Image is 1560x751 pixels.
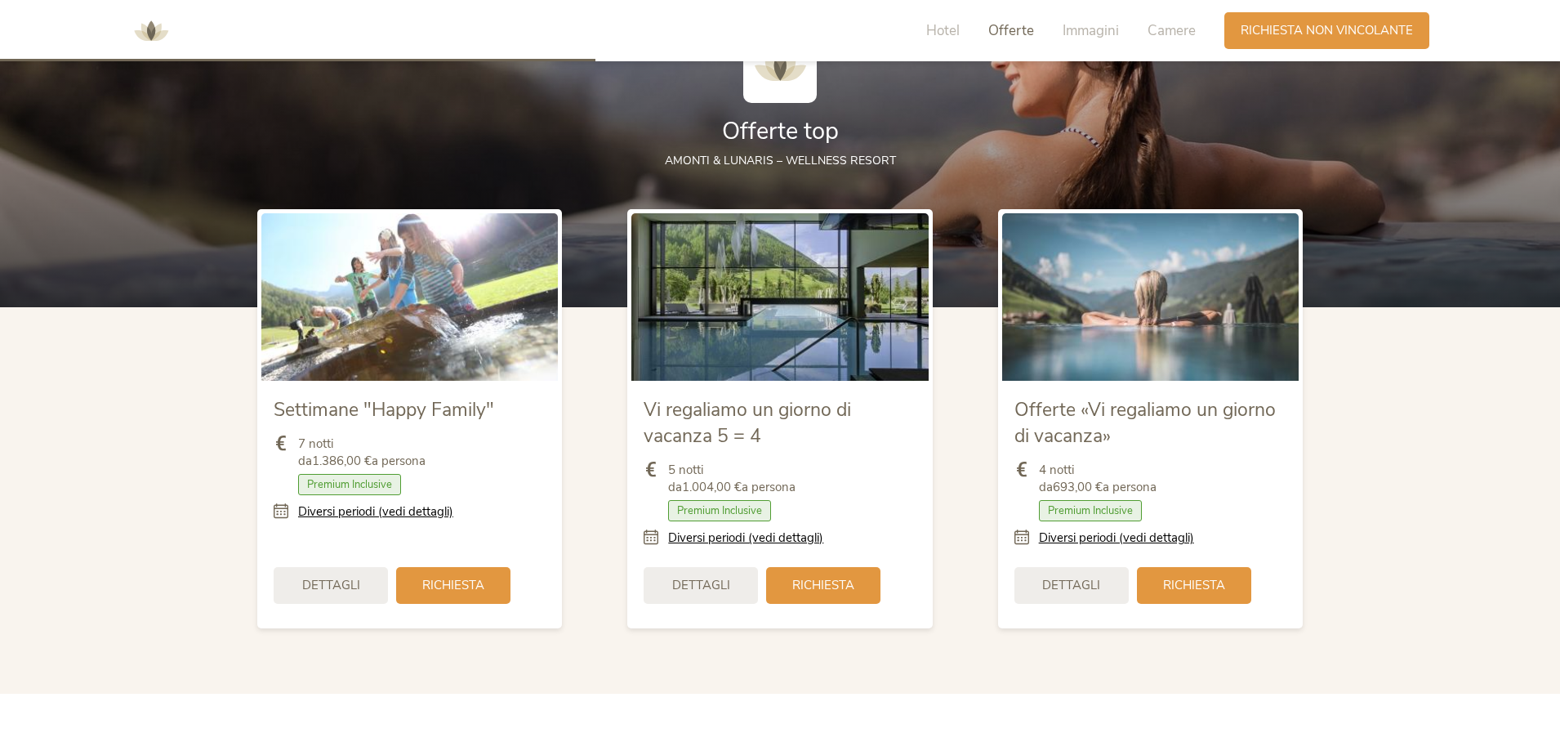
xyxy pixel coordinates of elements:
[312,453,372,469] b: 1.386,00 €
[926,21,960,40] span: Hotel
[1039,530,1194,547] a: Diversi periodi (vedi dettagli)
[127,7,176,56] img: AMONTI & LUNARIS Wellnessresort
[988,21,1034,40] span: Offerte
[668,462,796,496] span: 5 notti da a persona
[261,213,558,380] img: Settimane "Happy Family"
[1014,397,1276,449] span: Offerte «Vi regaliamo un giorno di vacanza»
[682,479,742,495] b: 1.004,00 €
[274,397,494,422] span: Settimane "Happy Family"
[644,397,851,449] span: Vi regaliamo un giorno di vacanza 5 = 4
[298,436,426,470] span: 7 notti da a persona
[298,474,401,495] span: Premium Inclusive
[302,577,360,594] span: Dettagli
[1039,462,1157,496] span: 4 notti da a persona
[722,115,839,147] span: Offerte top
[298,503,453,521] a: Diversi periodi (vedi dettagli)
[631,213,928,380] img: Vi regaliamo un giorno di vacanza 5 = 4
[665,153,896,168] span: AMONTI & LUNARIS – wellness resort
[743,29,817,103] img: AMONTI & LUNARIS Wellnessresort
[668,530,823,547] a: Diversi periodi (vedi dettagli)
[792,577,854,594] span: Richiesta
[1039,500,1142,521] span: Premium Inclusive
[1148,21,1196,40] span: Camere
[127,25,176,36] a: AMONTI & LUNARIS Wellnessresort
[1002,213,1299,380] img: Offerte «Vi regaliamo un giorno di vacanza»
[1042,577,1100,594] span: Dettagli
[1241,22,1413,39] span: Richiesta non vincolante
[672,577,730,594] span: Dettagli
[1053,479,1103,495] b: 693,00 €
[1063,21,1119,40] span: Immagini
[668,500,771,521] span: Premium Inclusive
[1163,577,1225,594] span: Richiesta
[422,577,484,594] span: Richiesta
